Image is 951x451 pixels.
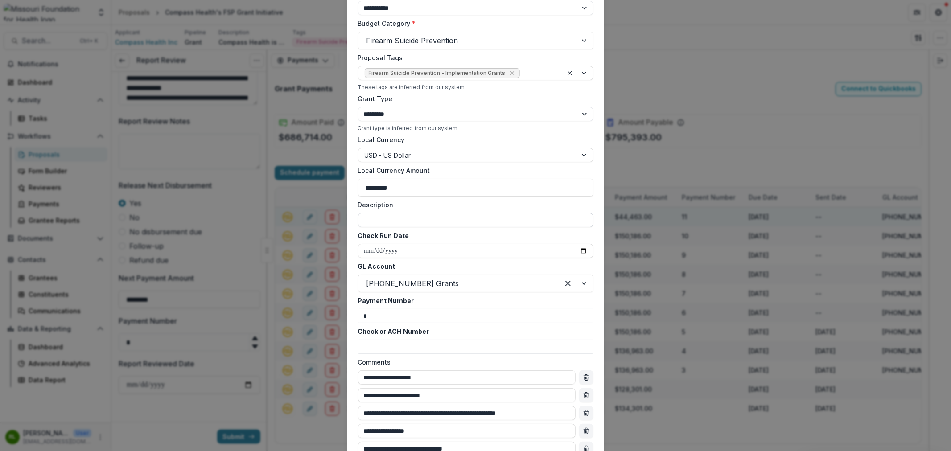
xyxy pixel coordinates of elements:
[508,69,517,78] div: Remove Firearm Suicide Prevention - Implementation Grants
[579,370,593,385] button: delete
[358,94,588,103] label: Grant Type
[358,327,588,336] label: Check or ACH Number
[358,200,588,209] label: Description
[358,53,588,62] label: Proposal Tags
[358,231,588,240] label: Check Run Date
[369,70,506,76] span: Firearm Suicide Prevention - Implementation Grants
[564,68,575,78] div: Clear selected options
[579,424,593,438] button: delete
[358,135,405,144] label: Local Currency
[358,84,593,90] div: These tags are inferred from our system
[358,125,593,131] div: Grant type is inferred from our system
[358,296,588,305] label: Payment Number
[358,262,588,271] label: GL Account
[358,19,588,28] label: Budget Category
[561,276,575,291] div: Clear selected options
[579,388,593,402] button: delete
[358,166,588,175] label: Local Currency Amount
[358,357,588,367] label: Comments
[579,406,593,420] button: delete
